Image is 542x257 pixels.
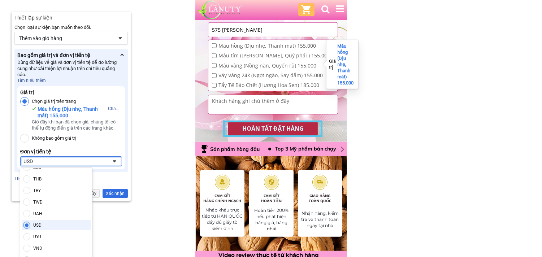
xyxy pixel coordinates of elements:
[32,119,119,131] div: Giờ đây khi bạn đã chọn giá, chúng tôi có thể tự động điền giá trên các trang khác.
[20,89,34,96] div: Giá trị
[33,211,42,217] div: UAH
[20,148,51,155] div: Đơn vị tiền tệ
[329,58,336,70] div: Giá trị
[202,207,243,231] div: Nhập khẩu trực tiếp từ HÀN QUỐC đầy đủ giấy tờ kiểm định
[33,176,42,182] div: THB
[33,222,42,228] div: USD
[103,189,128,198] div: Xác nhận
[33,199,43,205] div: TWD
[108,106,119,119] a: Change
[210,23,336,36] input: Địa chỉ cũ
[300,210,340,228] div: Nhận hàng, kiểm tra và thanh toán ngay tại nhà
[338,43,354,86] div: Màu hồng (Dịu nhẹ, Thanh mát) 155.000
[252,208,291,232] div: Hoàn tiền 200% nếu phát hiện hàng giả, hàng nhái
[33,188,41,193] div: TRY
[298,193,342,203] div: GIAO HÀNG TOÀN QUỐC
[19,35,113,42] div: Thêm vào giỏ hàng
[33,245,42,251] div: VND
[218,52,330,60] span: Màu tím ([PERSON_NAME], Quý phái ) 155.000
[38,106,105,119] span: Màu hồng (Dịu nhẹ, Thanh mát) 155.000
[20,156,122,166] div: USDNút mũi tên của công cụ chọn
[119,52,125,59] div: Ẩn bớt chi tiết
[23,158,107,165] div: USD
[218,62,330,70] span: Màu vàng (Nồng nàn, Quyến rũ) 155.000
[218,42,330,50] span: Màu hồng (Dịu nhẹ, Thanh mát) 155.000
[227,122,318,136] p: HOÀN TẤT ĐẶT HÀNG
[33,234,41,240] div: UYU
[17,78,46,83] a: Tìm hiểu thêm
[32,97,76,106] label: Chọn giá trị trên trang
[14,32,128,45] div: Thêm vào giỏ hàngNút mũi tên của công cụ chọn
[218,81,330,89] span: Tẩy Tế Bào Chết (Hương Hoa Sen) 185.000
[210,145,261,153] div: Sản phẩm hàng đầu
[32,134,77,143] label: Không bao gồm giá trị
[14,176,83,181] a: Thêm ID nội dung và Loại nội dung
[17,59,119,78] div: Dùng dữ liệu về giá và đơn vị tiền tệ để đo lường cũng như cải thiện lợi nhuận trên chi tiêu quản...
[261,193,282,203] span: CAM KẾT HOÀN TIỀN
[218,71,330,79] span: Vảy Vàng 24k (Ngọt ngào, Say đắm) 155.000
[14,14,128,21] div: Thiết lập sự kiện
[275,145,343,153] div: Top 3 Mỹ phẩm bán chạy
[17,52,90,58] div: Bao gồm giá trị và đơn vị tiền tệ
[14,25,91,30] span: Chọn loại sự kiện bạn muốn theo dõi.
[203,193,241,203] span: CAM KẾT HÀNG CHÍNH NGẠCH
